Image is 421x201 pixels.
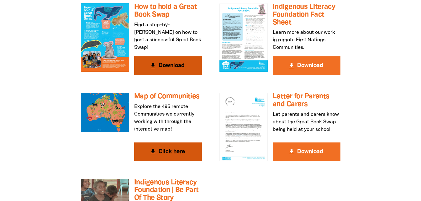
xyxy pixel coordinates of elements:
i: get_app [149,148,157,156]
button: get_app Click here [134,142,202,161]
button: get_app Download [134,56,202,75]
h3: How to hold a Great Book Swap [134,3,202,18]
img: Letter for Parents and Carers [219,93,268,161]
i: get_app [149,62,157,70]
i: get_app [288,148,295,156]
img: Map of Communities [81,93,129,132]
h3: Letter for Parents and Carers [273,93,340,108]
button: get_app Download [273,56,340,75]
h3: Map of Communities [134,93,202,100]
i: get_app [288,62,295,70]
h3: Indigenous Literacy Foundation Fact Sheet [273,3,340,26]
button: get_app Download [273,142,340,161]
